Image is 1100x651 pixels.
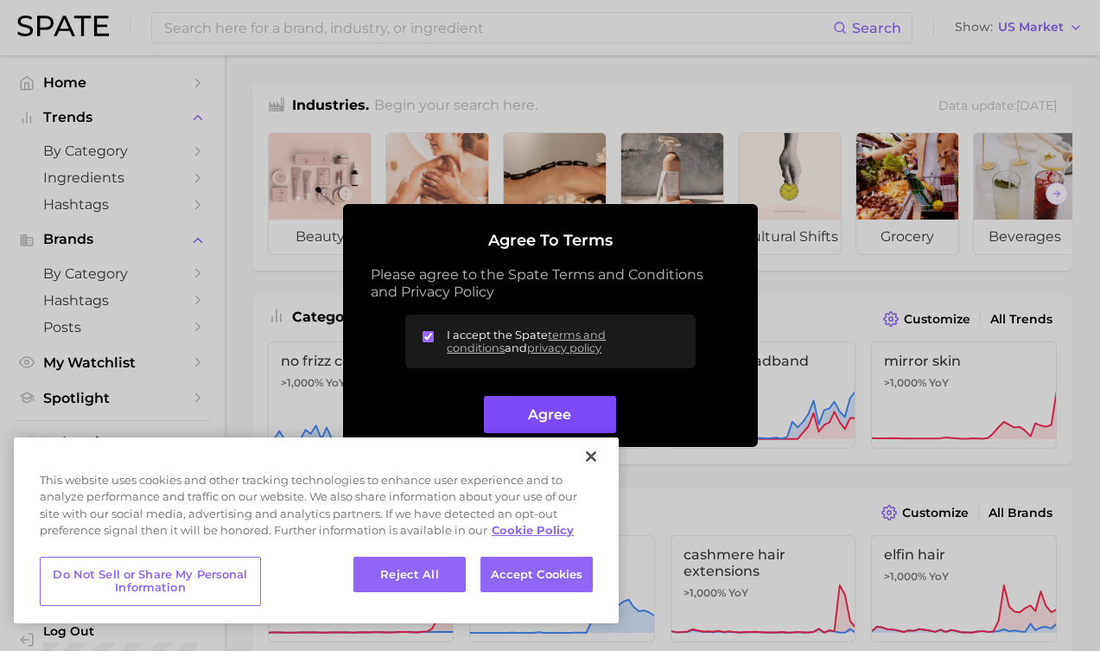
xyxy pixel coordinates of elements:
p: Please agree to the Spate Terms and Conditions and Privacy Policy [371,266,730,301]
span: I accept the Spate and [447,329,681,354]
button: Reject All [353,557,466,593]
a: privacy policy [527,341,601,354]
div: Cookie banner [14,437,619,623]
button: Agree [484,396,616,433]
h2: Agree to Terms [371,232,730,251]
a: terms and conditions [447,329,606,354]
button: Close [572,437,610,475]
button: Do Not Sell or Share My Personal Information [40,557,261,606]
div: This website uses cookies and other tracking technologies to enhance user experience and to analy... [14,472,619,548]
button: Accept Cookies [480,557,593,593]
div: Privacy [14,437,619,623]
a: More information about your privacy, opens in a new tab [492,523,574,537]
input: I accept the Spateterms and conditionsandprivacy policy [423,331,434,342]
